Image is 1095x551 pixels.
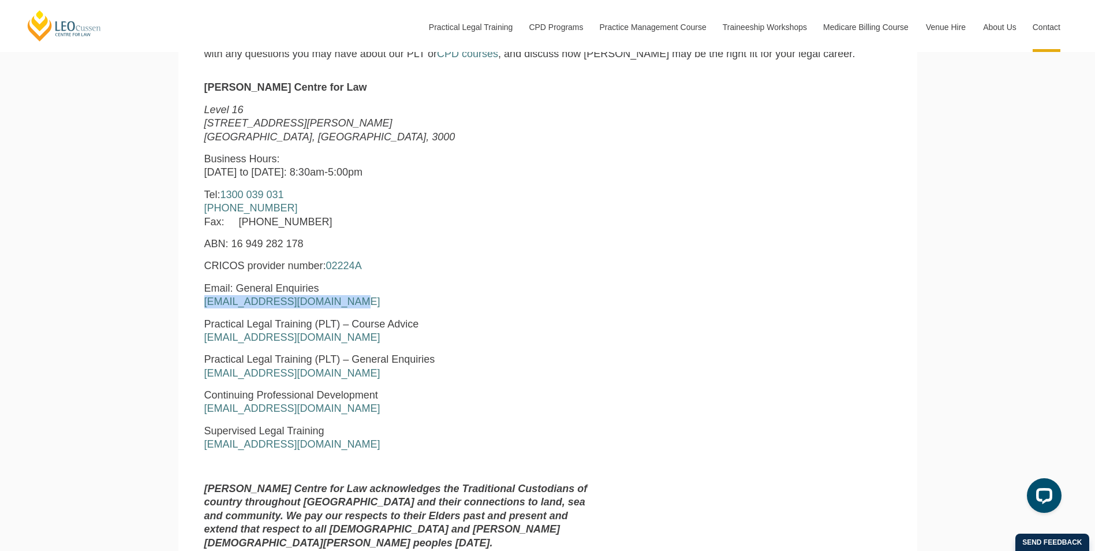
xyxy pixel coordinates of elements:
[437,48,498,59] a: CPD courses
[204,237,598,251] p: ABN: 16 949 282 178
[520,2,591,52] a: CPD Programs
[1024,2,1069,52] a: Contact
[204,188,598,229] p: Tel: Fax: [PHONE_NUMBER]
[204,403,380,414] a: [EMAIL_ADDRESS][DOMAIN_NAME]
[917,2,974,52] a: Venue Hire
[326,260,362,271] a: 02224A
[26,9,103,42] a: [PERSON_NAME] Centre for Law
[1018,474,1066,522] iframe: LiveChat chat widget
[204,389,598,416] p: Continuing Professional Development
[204,483,588,549] strong: [PERSON_NAME] Centre for Law acknowledges the Traditional Custodians of country throughout [GEOGR...
[204,131,455,143] em: [GEOGRAPHIC_DATA], [GEOGRAPHIC_DATA], 3000
[204,282,598,309] p: Email: General Enquiries
[814,2,917,52] a: Medicare Billing Course
[591,2,714,52] a: Practice Management Course
[204,367,380,379] a: [EMAIL_ADDRESS][DOMAIN_NAME]
[204,259,598,273] p: CRICOS provider number:
[204,117,393,129] em: [STREET_ADDRESS][PERSON_NAME]
[204,425,598,452] p: Supervised Legal Training
[204,202,298,214] a: [PHONE_NUMBER]
[204,353,435,365] span: Practical Legal Training (PLT) – General Enquiries
[204,438,380,450] a: [EMAIL_ADDRESS][DOMAIN_NAME]
[204,104,244,116] em: Level 16
[204,81,367,93] strong: [PERSON_NAME] Centre for Law
[714,2,814,52] a: Traineeship Workshops
[204,152,598,180] p: Business Hours: [DATE] to [DATE]: 8:30am-5:00pm
[204,332,380,343] a: [EMAIL_ADDRESS][DOMAIN_NAME]
[221,189,284,200] a: 1300 039 031
[204,318,598,345] p: Practical Legal Training (PLT) – Course Advice
[974,2,1024,52] a: About Us
[420,2,521,52] a: Practical Legal Training
[204,296,380,307] a: [EMAIL_ADDRESS][DOMAIN_NAME]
